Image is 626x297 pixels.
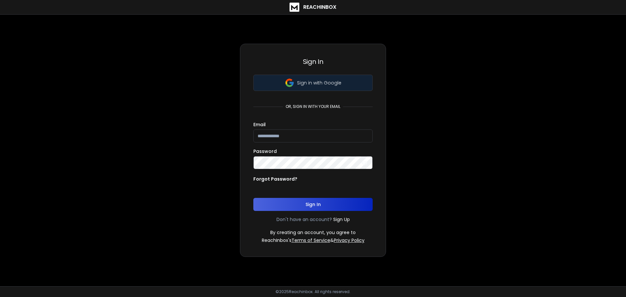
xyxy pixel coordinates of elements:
[262,237,365,244] p: ReachInbox's &
[276,289,350,294] p: © 2025 Reachinbox. All rights reserved.
[253,75,373,91] button: Sign in with Google
[253,57,373,66] h3: Sign In
[253,176,297,182] p: Forgot Password?
[334,237,365,244] a: Privacy Policy
[270,229,356,236] p: By creating an account, you agree to
[297,80,341,86] p: Sign in with Google
[276,216,332,223] p: Don't have an account?
[253,122,266,127] label: Email
[291,237,330,244] a: Terms of Service
[333,216,350,223] a: Sign Up
[283,104,343,109] p: or, sign in with your email
[253,149,277,154] label: Password
[253,198,373,211] button: Sign In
